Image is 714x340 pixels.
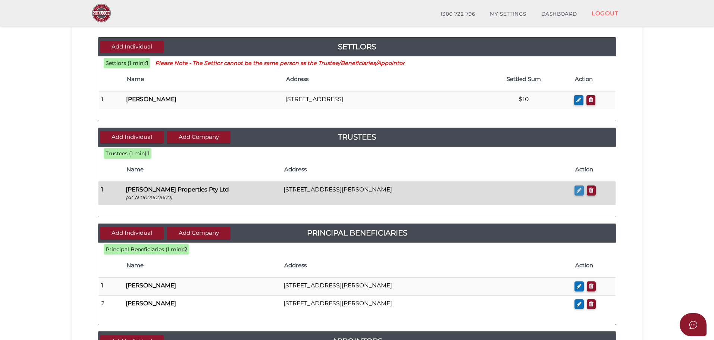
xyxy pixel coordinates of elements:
[100,227,164,239] button: Add Individual
[584,6,626,21] a: LOGOUT
[575,76,612,82] h4: Action
[281,182,571,205] td: [STREET_ADDRESS][PERSON_NAME]
[476,91,571,109] td: $10
[106,150,148,157] span: Trustees (1 min):
[281,278,571,296] td: [STREET_ADDRESS][PERSON_NAME]
[167,227,231,239] button: Add Company
[100,131,164,143] button: Add Individual
[155,60,405,66] small: Please Note - The Settlor cannot be the same person as the Trustee/Beneficiaries/Appointor
[680,313,707,336] button: Open asap
[126,282,176,289] b: [PERSON_NAME]
[575,166,612,173] h4: Action
[126,262,277,269] h4: Name
[281,295,571,313] td: [STREET_ADDRESS][PERSON_NAME]
[126,96,176,103] b: [PERSON_NAME]
[98,182,123,205] td: 1
[482,7,534,22] a: MY SETTINGS
[286,76,473,82] h4: Address
[146,60,148,66] b: 1
[184,246,187,253] b: 2
[127,76,279,82] h4: Name
[106,246,184,253] span: Principal Beneficiaries (1 min):
[106,60,146,66] span: Settlors (1 min):
[167,131,231,143] button: Add Company
[148,150,150,157] b: 1
[98,41,616,53] a: Settlors
[534,7,585,22] a: DASHBOARD
[284,262,568,269] h4: Address
[98,131,616,143] a: Trustees
[480,76,567,82] h4: Settled Sum
[575,262,612,269] h4: Action
[284,166,568,173] h4: Address
[98,295,123,313] td: 2
[126,194,278,201] p: (ACN 000000000)
[126,186,229,193] b: [PERSON_NAME] Properties Pty Ltd
[98,91,123,109] td: 1
[98,227,616,239] a: Principal Beneficiaries
[100,41,164,53] button: Add Individual
[98,278,123,296] td: 1
[282,91,477,109] td: [STREET_ADDRESS]
[433,7,482,22] a: 1300 722 796
[126,300,176,307] b: [PERSON_NAME]
[126,166,277,173] h4: Name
